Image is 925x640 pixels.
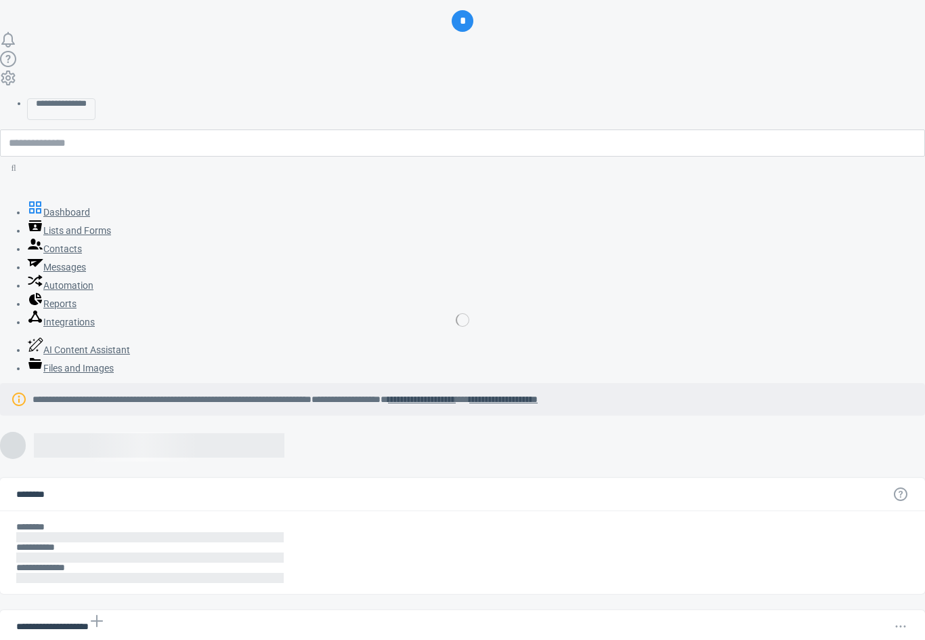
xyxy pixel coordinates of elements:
[43,298,77,309] span: Reports
[43,262,86,273] span: Messages
[27,280,93,291] a: Automation
[27,317,95,327] a: Integrations
[43,344,130,355] span: AI Content Assistant
[43,280,93,291] span: Automation
[43,363,114,374] span: Files and Images
[43,225,111,236] span: Lists and Forms
[43,317,95,327] span: Integrations
[27,243,82,254] a: Contacts
[27,262,86,273] a: Messages
[27,298,77,309] a: Reports
[43,207,90,218] span: Dashboard
[27,363,114,374] a: Files and Images
[27,207,90,218] a: Dashboard
[27,344,130,355] a: AI Content Assistant
[43,243,82,254] span: Contacts
[27,225,111,236] a: Lists and Forms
